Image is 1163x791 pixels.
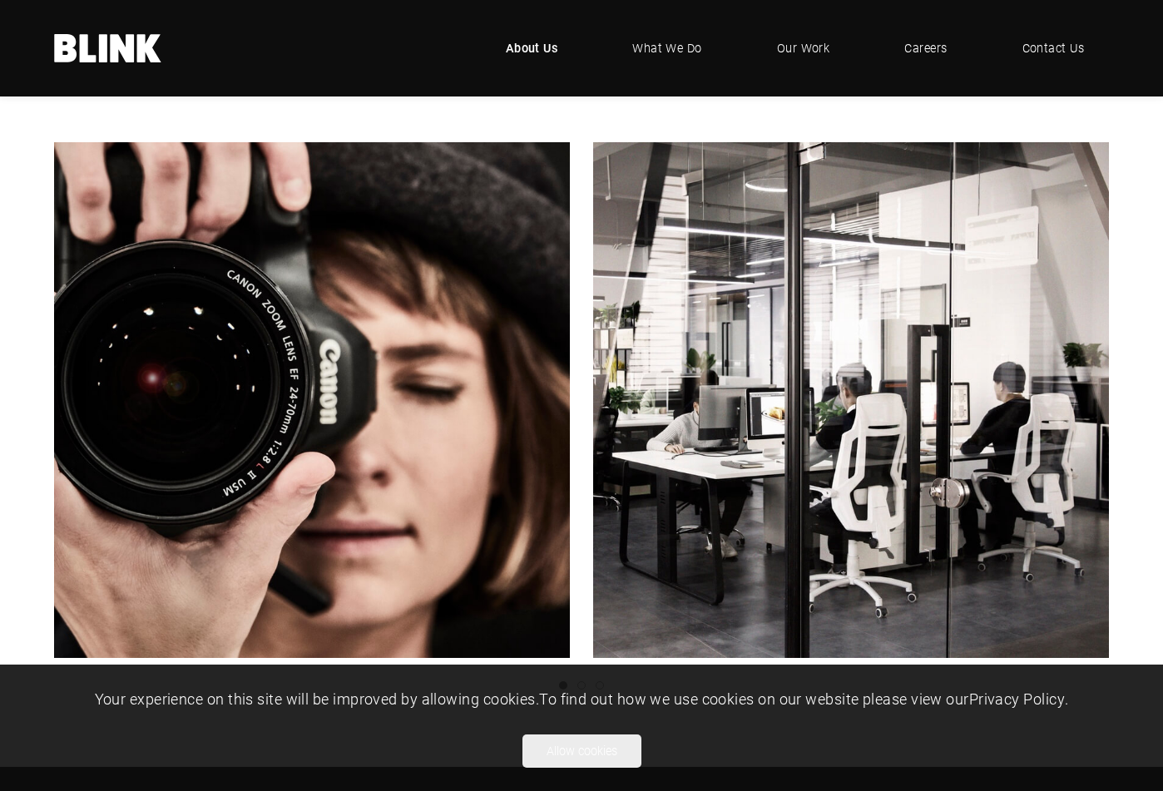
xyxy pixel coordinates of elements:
a: Contact Us [997,23,1110,73]
a: Our Work [752,23,855,73]
a: Previous slide [54,142,87,658]
a: Careers [879,23,972,73]
a: Privacy Policy [969,689,1065,709]
a: Next slide [1076,142,1109,658]
span: Contact Us [1022,39,1085,57]
li: 1 of 3 [42,142,1109,658]
a: Home [54,34,162,62]
span: Careers [904,39,947,57]
a: About Us [481,23,583,73]
button: Allow cookies [522,734,641,768]
span: About Us [506,39,558,57]
span: Our Work [777,39,830,57]
img: Blink Photography [54,142,570,658]
img: Design Studio [593,142,1109,658]
span: What We Do [632,39,702,57]
span: Your experience on this site will be improved by allowing cookies. To find out how we use cookies... [95,689,1069,709]
a: What We Do [607,23,727,73]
